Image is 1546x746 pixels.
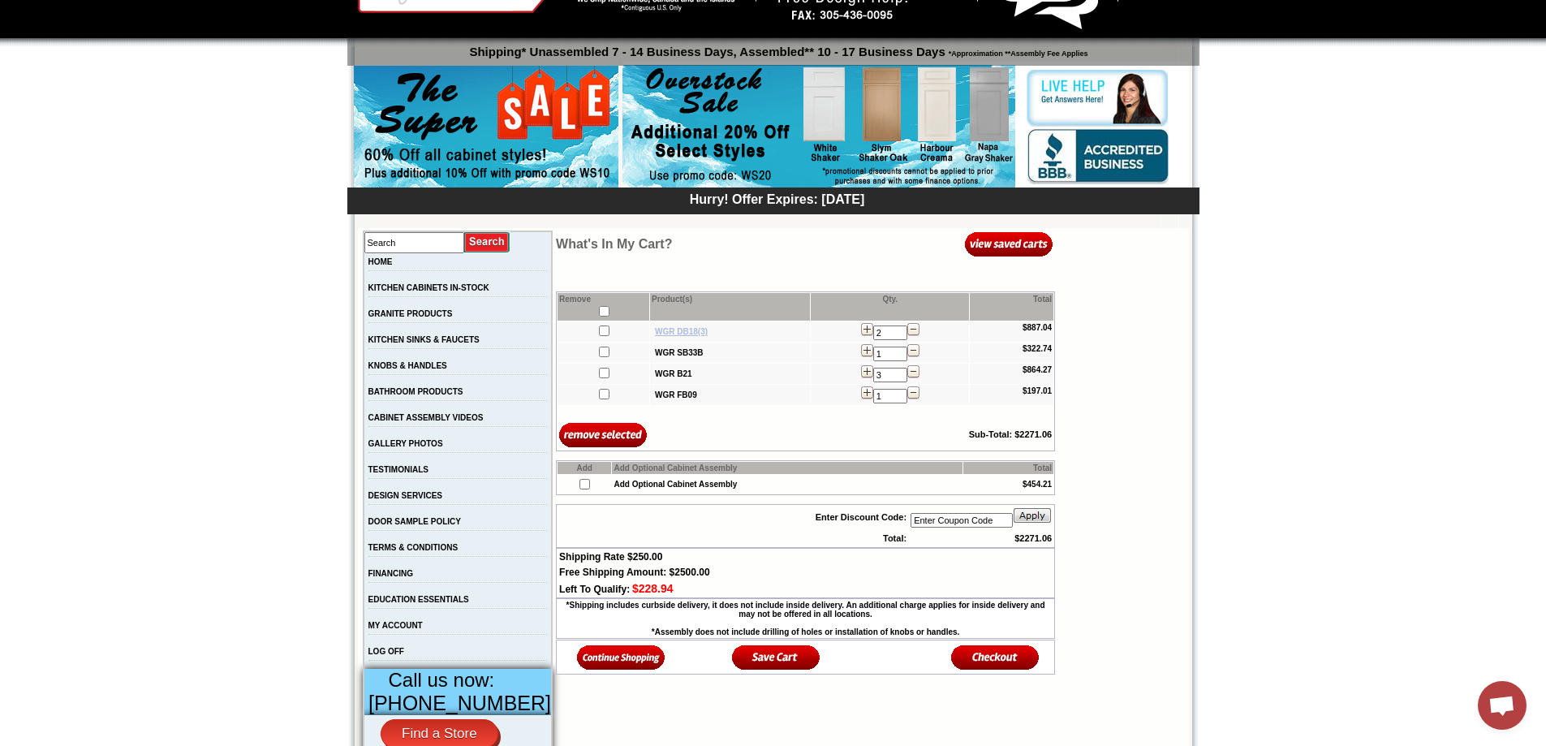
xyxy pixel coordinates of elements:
span: Left To Qualify: [559,584,630,595]
td: Total [970,293,1053,321]
a: WGR DB18(3) [655,327,708,336]
a: GRANITE PRODUCTS [368,309,453,318]
a: GALLERY PHOTOS [368,439,443,448]
a: WGR B21 [655,369,692,378]
b: $2271.06 [1014,533,1052,543]
b: Enter Discount Code: [816,512,906,522]
img: Continue Shopping [577,644,665,671]
a: KITCHEN SINKS & FAUCETS [368,335,480,344]
td: Add Optional Cabinet Assembly [612,462,962,474]
span: *Approximation **Assembly Fee Applies [945,45,1088,58]
a: LOG OFF [368,647,404,656]
a: KNOBS & HANDLES [368,361,447,370]
b: $864.27 [1023,365,1052,374]
span: Call us now: [389,669,495,691]
td: Add [558,462,611,474]
b: Add Optional Cabinet Assembly [614,480,737,489]
td: What's In My Cart? [556,231,818,257]
b: $887.04 [1023,323,1052,332]
a: MY ACCOUNT [368,621,423,630]
a: CABINET ASSEMBLY VIDEOS [368,413,484,422]
td: Qty. [811,293,969,321]
input: Submit [464,231,510,253]
a: TERMS & CONDITIONS [368,543,459,552]
b: *Assembly does not include drilling of holes or installation of knobs or handles. [652,627,960,636]
a: TESTIMONIALS [368,465,428,474]
a: Open chat [1478,681,1527,730]
span: $228.94 [632,582,674,595]
span: Shipping Rate $250.00 [559,551,662,563]
b: $454.21 [1023,480,1052,489]
b: $197.01 [1023,386,1052,395]
a: EDUCATION ESSENTIALS [368,595,469,604]
b: *Shipping includes curbside delivery, it does not include inside delivery. An additional charge a... [566,601,1045,619]
a: HOME [368,257,393,266]
span: Free Shipping Amount: $2500.00 [559,567,710,578]
a: KITCHEN CABINETS IN-STOCK [368,283,489,292]
b: $322.74 [1023,344,1052,353]
input: Remove Selected [559,421,648,448]
a: WGR FB09 [655,390,697,399]
img: Save Cart [732,644,820,671]
a: BATHROOM PRODUCTS [368,387,463,396]
b: Sub-Total: $2271.06 [969,429,1053,439]
div: Hurry! Offer Expires: [DATE] [355,190,1199,207]
p: Shipping* Unassembled 7 - 14 Business Days, Assembled** 10 - 17 Business Days [355,37,1199,58]
img: Checkout [951,644,1040,671]
img: View Saved Carts [965,231,1053,257]
td: Total [963,462,1053,474]
td: Product(s) [650,293,810,321]
img: apply_button.gif [1013,507,1052,524]
span: [PHONE_NUMBER] [368,692,551,714]
a: FINANCING [368,569,414,578]
td: Remove [558,293,649,321]
a: DOOR SAMPLE POLICY [368,517,461,526]
a: WGR SB33B [655,348,703,357]
a: DESIGN SERVICES [368,491,443,500]
b: Total: [883,533,906,543]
